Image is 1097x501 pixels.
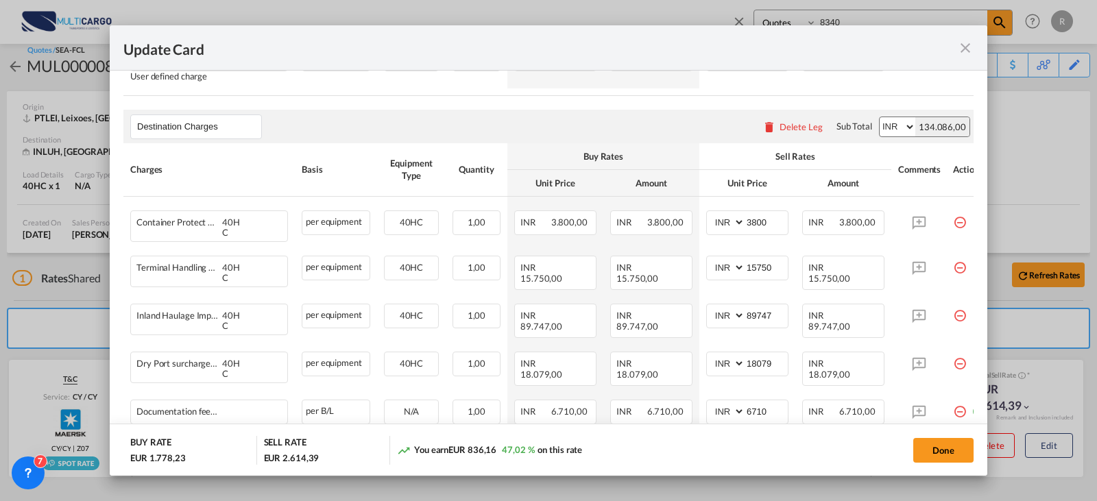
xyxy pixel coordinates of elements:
button: Done [913,438,974,463]
input: 3800 [745,211,788,232]
span: 40HC [400,358,424,369]
span: 6.710,00 [839,406,876,417]
span: 1,00 [468,217,486,228]
div: Container Protect Essential [136,211,245,238]
span: N/A [404,406,420,417]
div: per B/L [302,400,370,424]
span: 1,00 [468,406,486,417]
span: 15.750,00 [520,273,562,284]
input: 18079 [745,352,788,373]
span: 6.710,00 [647,406,684,417]
th: Unit Price [699,170,795,197]
span: INR [808,262,837,273]
span: 89.747,00 [616,321,658,332]
md-dialog: Update CardPort of ... [110,25,987,476]
md-icon: icon-minus-circle-outline red-400-fg [953,400,967,413]
span: 18.079,00 [616,369,658,380]
span: EUR 836,16 [448,444,496,455]
div: User defined charge [130,71,288,82]
span: 15.750,00 [808,273,850,284]
md-icon: icon-delete [762,120,776,134]
div: You earn on this rate [397,443,582,458]
md-icon: icon-close fg-AAA8AD m-0 pointer [957,40,974,56]
div: Terminal Handling Service - Destination [136,256,245,283]
th: Amount [603,170,699,197]
th: Amount [795,170,891,197]
md-icon: icon-minus-circle-outline red-400-fg [953,256,967,269]
th: Action [946,143,992,197]
span: 89.747,00 [520,321,562,332]
div: Inland Haulage Import [136,304,245,331]
span: 1,00 [468,310,486,321]
span: 18.079,00 [808,369,850,380]
span: 18.079,00 [520,369,562,380]
div: per equipment [302,304,370,328]
span: 3.800,00 [551,217,588,228]
md-icon: icon-minus-circle-outline red-400-fg [953,304,967,317]
span: 1,00 [468,262,486,273]
div: Buy Rates [514,150,692,162]
span: INR [808,358,837,369]
div: per equipment [302,352,370,376]
span: INR [808,406,837,417]
div: Charges [130,163,288,175]
md-icon: icon-minus-circle-outline red-400-fg [953,352,967,365]
span: INR [616,358,645,369]
div: BUY RATE [130,436,171,452]
span: 40HC [219,358,245,379]
span: INR [808,310,837,321]
span: INR [520,310,549,321]
span: 40HC [219,262,245,283]
span: 47,02 % [502,444,534,455]
div: Quantity [453,163,501,175]
div: per equipment [302,256,370,280]
div: 134.086,00 [915,117,969,136]
span: INR [520,262,549,273]
div: Update Card [123,39,957,56]
span: INR [616,262,645,273]
div: Equipment Type [384,157,439,182]
md-icon: icon-minus-circle-outline red-400-fg [953,210,967,224]
div: SELL RATE [264,436,306,452]
input: 89747 [745,304,788,325]
span: 40HC [400,310,424,321]
button: Delete Leg [762,121,823,132]
span: 15.750,00 [616,273,658,284]
span: 40HC [400,217,424,228]
div: Basis [302,163,370,175]
div: per equipment [302,210,370,235]
span: INR [808,217,837,228]
input: 6710 [745,400,788,421]
span: INR [616,406,645,417]
div: Dry Port surcharge - Import [136,352,245,379]
div: Sub Total [836,120,872,132]
span: 1,00 [468,358,486,369]
span: 6.710,00 [551,406,588,417]
span: 3.800,00 [647,217,684,228]
span: INR [616,217,645,228]
div: Delete Leg [780,121,823,132]
span: INR [616,310,645,321]
span: INR [520,358,549,369]
span: 3.800,00 [839,217,876,228]
span: INR [520,406,549,417]
span: 40HC [219,310,245,331]
span: 40HC [400,262,424,273]
th: Unit Price [507,170,603,197]
div: EUR 2.614,39 [264,452,320,464]
input: 15750 [745,256,788,277]
div: EUR 1.778,23 [130,452,189,464]
span: 89.747,00 [808,321,850,332]
div: Documentation fee - Destination [136,400,245,417]
input: Leg Name [137,117,261,137]
th: Comments [891,143,946,197]
md-icon: icon-plus-circle-outline green-400-fg [972,400,985,413]
span: 40HC [219,217,245,238]
div: Sell Rates [706,150,884,162]
md-icon: icon-trending-up [397,443,411,457]
span: INR [520,217,549,228]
